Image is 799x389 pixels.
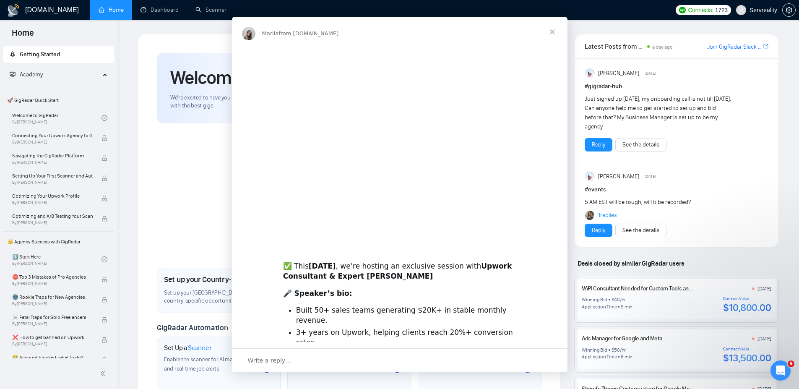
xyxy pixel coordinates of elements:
[232,348,567,372] div: Open conversation and reply
[248,355,291,366] span: Write a reply…
[296,328,516,348] li: 3+ years on Upwork, helping clients reach 20%+ conversion rates.
[309,262,336,270] b: [DATE]
[296,305,516,326] li: Built 50+ sales teams generating $20K+ in stable monthly revenue.
[537,17,567,47] span: Close
[283,262,512,280] b: Upwork Consultant & Expert [PERSON_NAME]
[242,27,255,40] img: Profile image for Mariia
[262,30,279,37] span: Mariia
[278,30,338,37] span: from [DOMAIN_NAME]
[283,289,352,298] b: 🎤 Speaker’s bio:
[283,251,516,281] div: ✅ This , we’re hosting an exclusive session with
